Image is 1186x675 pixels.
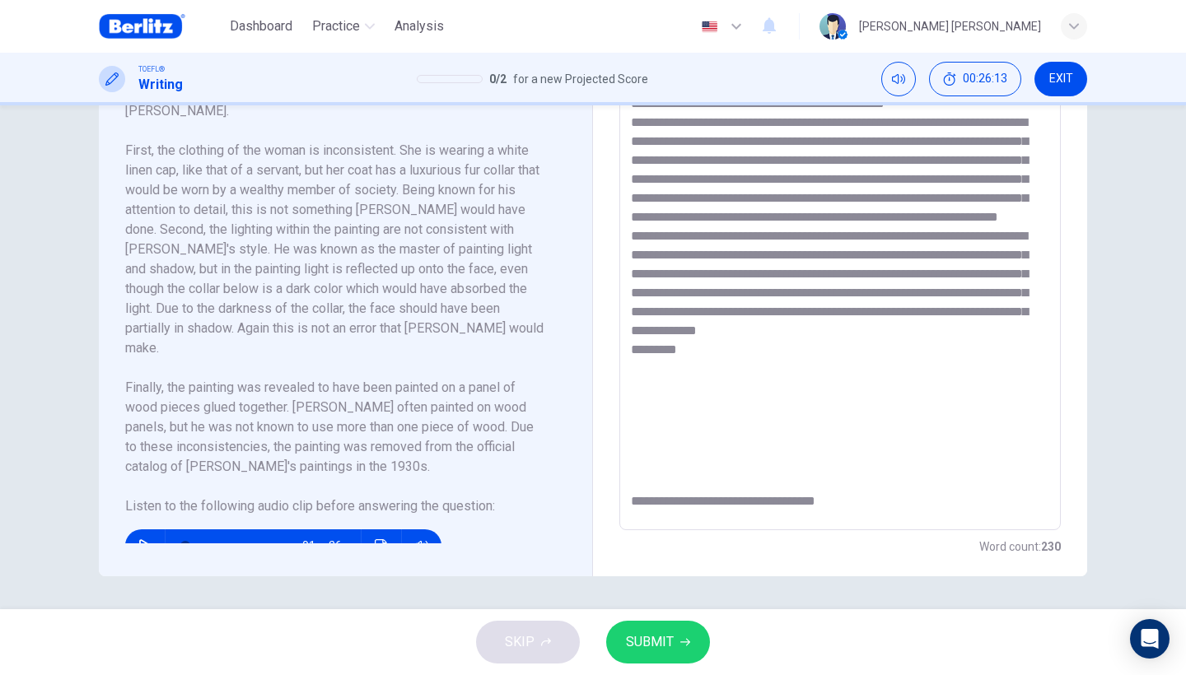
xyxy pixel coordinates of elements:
button: Practice [306,12,381,41]
button: 00:26:13 [929,62,1021,96]
div: Hide [929,62,1021,96]
span: Practice [312,16,360,36]
span: TOEFL® [138,63,165,75]
span: Dashboard [230,16,292,36]
button: EXIT [1034,62,1087,96]
span: Analysis [395,16,444,36]
span: 01m 36s [302,529,361,562]
span: for a new Projected Score [513,69,648,89]
span: 00:26:13 [963,72,1007,86]
h6: First, the clothing of the woman is inconsistent. She is wearing a white linen cap, like that of ... [125,141,546,358]
img: Berlitz Brasil logo [99,10,185,43]
h6: Word count : [979,537,1061,556]
span: EXIT [1049,72,1073,86]
strong: 230 [1041,540,1061,553]
span: SUBMIT [626,631,674,654]
button: Analysis [388,12,451,41]
h6: Finally, the painting was revealed to have been painted on a panel of wood pieces glued together.... [125,378,546,477]
div: Open Intercom Messenger [1130,619,1170,659]
div: Mute [881,62,916,96]
div: [PERSON_NAME] [PERSON_NAME] [859,16,1041,36]
button: Click to see the audio transcription [368,529,395,562]
button: Dashboard [223,12,299,41]
h1: Writing [138,75,183,95]
img: en [699,21,720,33]
span: 0 / 2 [489,69,507,89]
button: SUBMIT [606,621,710,663]
a: Berlitz Brasil logo [99,10,223,43]
h6: Listen to the following audio clip before answering the question : [125,496,546,516]
img: Profile picture [819,13,846,40]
